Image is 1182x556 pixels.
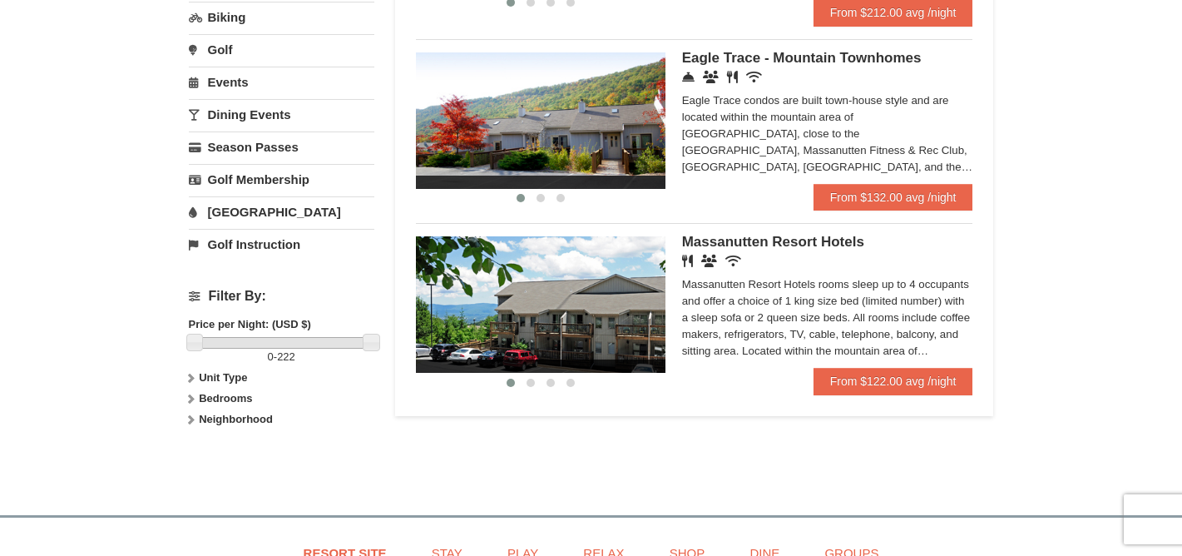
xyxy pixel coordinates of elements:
[189,99,374,130] a: Dining Events
[189,229,374,260] a: Golf Instruction
[727,71,738,83] i: Restaurant
[703,71,719,83] i: Conference Facilities
[199,392,252,405] strong: Bedrooms
[682,71,695,83] i: Concierge Desk
[682,276,973,360] div: Massanutten Resort Hotels rooms sleep up to 4 occupants and offer a choice of 1 king size bed (li...
[189,34,374,65] a: Golf
[189,164,374,195] a: Golf Membership
[725,255,741,267] i: Wireless Internet (free)
[189,318,311,330] strong: Price per Night: (USD $)
[277,350,295,363] span: 222
[189,67,374,97] a: Events
[189,349,374,365] label: -
[746,71,762,83] i: Wireless Internet (free)
[199,413,273,425] strong: Neighborhood
[682,255,693,267] i: Restaurant
[189,289,374,304] h4: Filter By:
[682,50,922,66] span: Eagle Trace - Mountain Townhomes
[682,92,973,176] div: Eagle Trace condos are built town-house style and are located within the mountain area of [GEOGRA...
[189,196,374,227] a: [GEOGRAPHIC_DATA]
[199,371,247,384] strong: Unit Type
[268,350,274,363] span: 0
[189,2,374,32] a: Biking
[814,368,973,395] a: From $122.00 avg /night
[814,184,973,211] a: From $132.00 avg /night
[682,234,864,250] span: Massanutten Resort Hotels
[189,132,374,162] a: Season Passes
[701,255,717,267] i: Banquet Facilities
